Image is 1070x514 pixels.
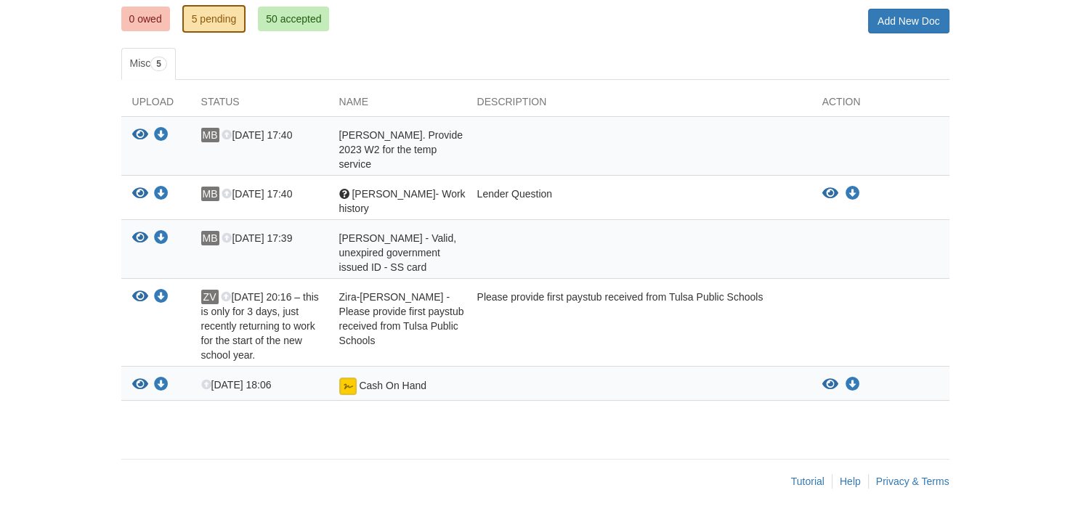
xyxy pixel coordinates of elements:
span: [DATE] 18:06 [201,379,272,391]
span: MB [201,128,219,142]
div: Lender Question [466,187,811,216]
button: View Cash On Hand [822,378,838,392]
span: 5 [150,57,167,71]
div: Upload [121,94,190,116]
span: MB [201,187,219,201]
div: Please provide first paystub received from Tulsa Public Schools [466,290,811,362]
span: [DATE] 17:40 [222,188,292,200]
span: Zira-[PERSON_NAME] - Please provide first paystub received from Tulsa Public Schools [339,291,464,346]
a: Add New Doc [868,9,949,33]
div: Name [328,94,466,116]
button: View Mark Bremmer- Work history [822,187,838,201]
button: View Mark Bremmer- Work history [132,187,148,202]
button: View Mark Bremmer. Provide 2023 W2 for the temp service [132,128,148,143]
a: Tutorial [791,476,824,487]
a: Download Mark Bremmer- Work history [846,188,860,200]
a: 50 accepted [258,7,329,31]
span: [DATE] 17:39 [222,232,292,244]
a: Download Cash On Hand [846,379,860,391]
a: Download Mark Bremmer- Work history [154,189,169,200]
span: [PERSON_NAME]- Work history [339,188,466,214]
button: View Cash On Hand [132,378,148,393]
button: View Mark Bremmer - Valid, unexpired government issued ID - SS card [132,231,148,246]
span: ZV [201,290,219,304]
button: View Zira-Danielle Van Wagenen - Please provide first paystub received from Tulsa Public Schools [132,290,148,305]
a: Download Zira-Danielle Van Wagenen - Please provide first paystub received from Tulsa Public Schools [154,292,169,303]
div: Status [190,94,328,116]
div: Action [811,94,949,116]
span: [PERSON_NAME] - Valid, unexpired government issued ID - SS card [339,232,457,273]
img: Document fully signed [339,378,357,395]
span: [PERSON_NAME]. Provide 2023 W2 for the temp service [339,129,463,170]
div: Description [466,94,811,116]
a: Misc [121,48,176,80]
a: Download Mark Bremmer. Provide 2023 W2 for the temp service [154,130,169,142]
a: 5 pending [182,5,246,33]
span: Cash On Hand [359,380,426,391]
a: Download Cash On Hand [154,380,169,391]
a: Download Mark Bremmer - Valid, unexpired government issued ID - SS card [154,233,169,245]
span: [DATE] 20:16 – this is only for 3 days, just recently returning to work for the start of the new ... [201,291,319,361]
a: Privacy & Terms [876,476,949,487]
span: MB [201,231,219,245]
a: Help [840,476,861,487]
span: [DATE] 17:40 [222,129,292,141]
a: 0 owed [121,7,170,31]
